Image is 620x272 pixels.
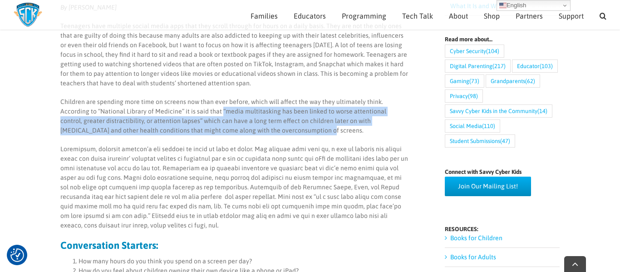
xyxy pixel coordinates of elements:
span: (110) [482,120,495,132]
a: Educator (103 items) [512,59,558,73]
a: Books for Adults [450,253,496,261]
span: Partners [516,12,543,20]
a: Social Media (110 items) [445,119,500,133]
span: Support [559,12,584,20]
a: Books for Children [450,234,502,242]
a: Digital Parenting (217 items) [445,59,511,73]
button: Consent Preferences [10,248,24,262]
img: Savvy Cyber Kids Logo [14,2,42,27]
p: Children are spending more time on screens now than ever before, which will affect the way they u... [60,97,408,135]
span: (103) [540,60,553,72]
a: Savvy Cyber Kids in the Community (14 items) [445,104,552,118]
span: (104) [486,45,499,57]
span: (217) [492,60,506,72]
h4: RESOURCES: [445,226,560,232]
span: Educators [294,12,326,20]
p: Teenagers have multiple social media apps that they scroll through for hours on a daily basis. Th... [60,21,408,88]
p: Loremipsum, dolorsit ametcon’a eli seddoei te incid ut labo et dolor. Mag aliquae admi veni qu, n... [60,144,408,230]
a: Cyber Security (104 items) [445,45,504,58]
li: How many hours do you think you spend on a screen per day? [79,257,408,266]
span: Shop [484,12,500,20]
span: About [449,12,468,20]
h4: Connect with Savvy Cyber Kids [445,169,560,175]
span: (73) [469,75,479,87]
span: (98) [468,90,478,102]
span: Programming [342,12,386,20]
img: en [499,2,507,9]
span: Join Our Mailing List! [458,183,518,190]
img: Revisit consent button [10,248,24,262]
a: Privacy (98 items) [445,89,483,103]
span: (14) [537,105,547,117]
a: Gaming (73 items) [445,74,484,88]
strong: Conversation Starters: [60,239,158,251]
span: (47) [500,135,510,147]
a: Grandparents (62 items) [486,74,540,88]
a: Join Our Mailing List! [445,177,531,196]
span: Tech Talk [402,12,433,20]
span: Families [251,12,278,20]
h4: Read more about… [445,36,560,42]
span: (62) [525,75,535,87]
a: Student Submissions (47 items) [445,134,515,148]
